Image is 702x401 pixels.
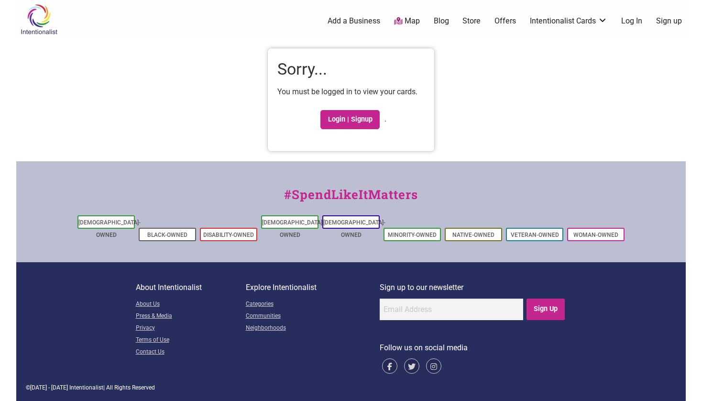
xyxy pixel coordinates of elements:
a: Minority-Owned [388,232,437,238]
a: Veteran-Owned [511,232,559,238]
a: Contact Us [136,346,246,358]
a: [DEMOGRAPHIC_DATA]-Owned [323,219,385,238]
a: [DEMOGRAPHIC_DATA]-Owned [78,219,141,238]
a: Black-Owned [147,232,187,238]
a: Intentionalist Cards [530,16,607,26]
a: Offers [494,16,516,26]
a: Native-Owned [452,232,494,238]
a: Privacy [136,323,246,334]
a: Woman-Owned [573,232,618,238]
p: Explore Intentionalist [246,281,380,294]
a: Categories [246,299,380,311]
a: Press & Media [136,311,246,323]
input: Sign Up [526,299,565,320]
a: About Us [136,299,246,311]
p: Follow us on social media [380,342,567,354]
a: Disability-Owned [203,232,254,238]
p: You must be logged in to view your cards. [277,86,425,98]
a: Communities [246,311,380,323]
span: [DATE] - [DATE] [30,384,68,391]
a: Sign up [656,16,682,26]
div: #SpendLikeItMatters [16,185,686,213]
a: Login | Signup [320,110,380,129]
span: Intentionalist [69,384,103,391]
a: Map [394,16,420,27]
p: . [277,105,425,134]
a: Log In [621,16,642,26]
p: Sign up to our newsletter [380,281,567,294]
img: Intentionalist [16,4,62,35]
a: Neighborhoods [246,323,380,334]
a: [DEMOGRAPHIC_DATA]-Owned [262,219,324,238]
h1: Sorry... [277,58,425,81]
input: Email Address [380,299,523,320]
a: Store [462,16,481,26]
a: Add a Business [328,16,380,26]
a: Terms of Use [136,334,246,346]
a: Blog [434,16,449,26]
div: © | All Rights Reserved [26,383,676,392]
p: About Intentionalist [136,281,246,294]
